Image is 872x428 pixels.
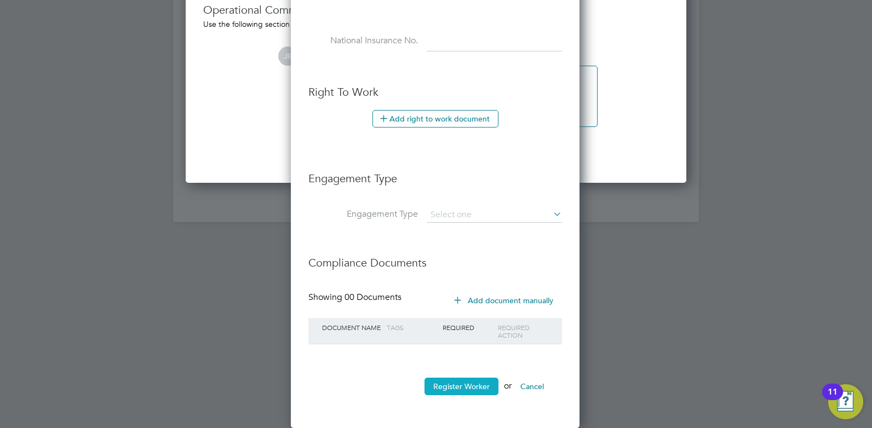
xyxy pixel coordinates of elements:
[203,19,669,29] div: Use the following section to share any operational communications between Supply Chain participants.
[308,35,418,47] label: National Insurance No.
[440,318,496,337] div: Required
[308,209,418,220] label: Engagement Type
[203,3,669,17] h3: Operational Communications
[828,384,863,419] button: Open Resource Center, 11 new notifications
[384,318,440,337] div: Tags
[512,378,553,395] button: Cancel
[308,378,562,406] li: or
[308,160,562,186] h3: Engagement Type
[308,245,562,270] h3: Compliance Documents
[308,292,404,303] div: Showing
[308,85,562,99] h3: Right To Work
[495,318,551,344] div: Required Action
[372,110,498,128] button: Add right to work document
[446,292,562,309] button: Add document manually
[278,47,297,66] span: JB
[828,392,837,406] div: 11
[319,318,384,337] div: Document Name
[427,207,562,223] input: Select one
[424,378,498,395] button: Register Worker
[345,292,401,303] span: 00 Documents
